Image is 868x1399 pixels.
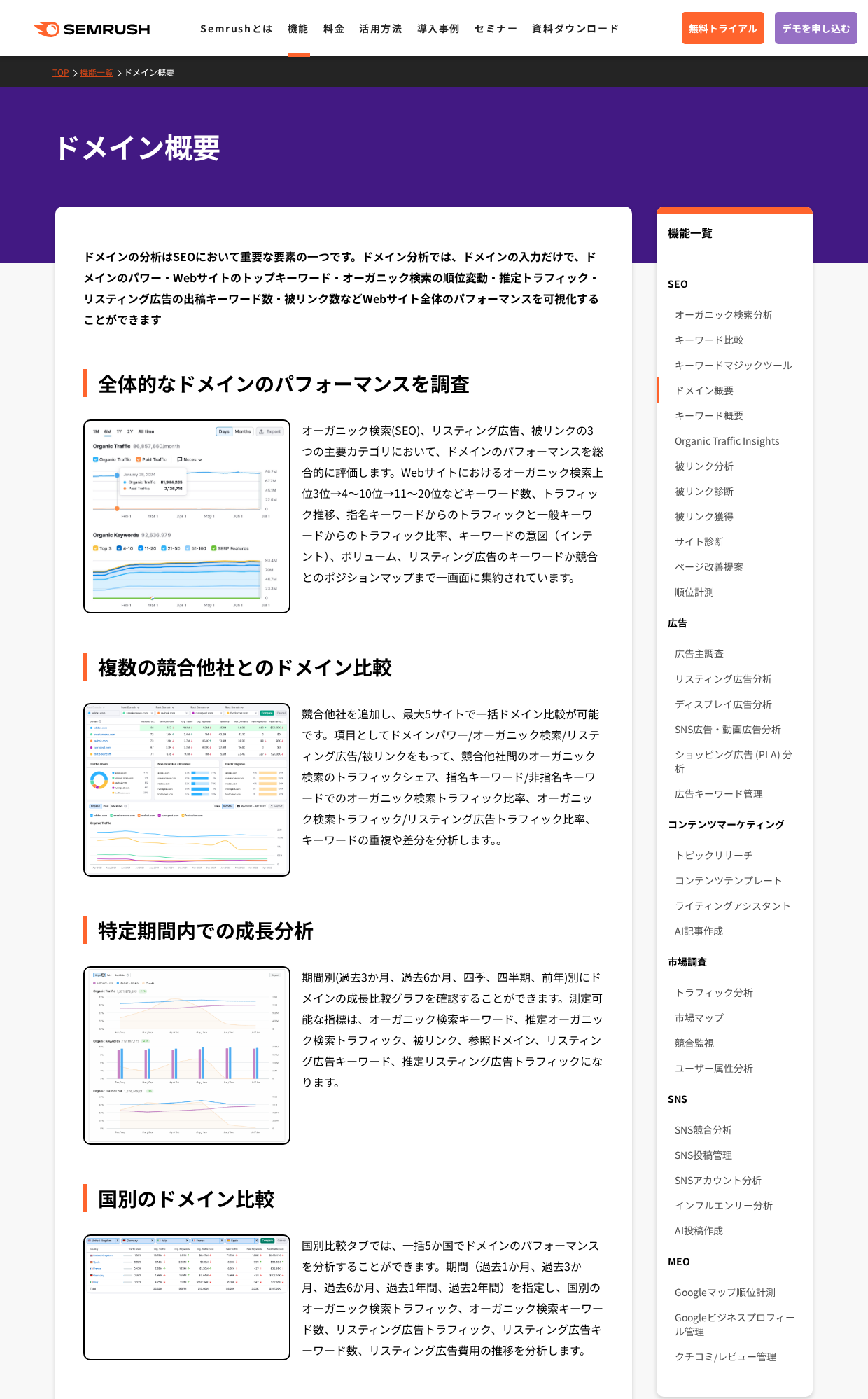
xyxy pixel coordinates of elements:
div: 国別比較タブでは、一括5か国でドメインのパフォーマンスを分析することができます。期間（過去1か月、過去3か月、過去6か月、過去1年間、過去2年間）を指定し、国別のオーガニック検索トラフィック、オ... [302,1234,604,1360]
div: コンテンツマーケティング [657,812,813,837]
a: デモを申し込む [775,12,857,44]
a: ユーザー属性分析 [675,1055,801,1080]
a: キーワード比較 [675,327,801,352]
div: 期間別(過去3か月、過去6か月、四季、四半期、前年)別にドメインの成長比較グラフを確認することができます。測定可能な指標は、オーガニック検索キーワード、推定オーガニック検索トラフィック、被リンク... [302,966,604,1146]
img: 国別のドメイン比較 [85,1236,289,1293]
a: 市場マップ [675,1005,801,1030]
img: 特定期間内での成長分析 [85,968,289,1144]
a: 広告キーワード管理 [675,781,801,806]
span: 無料トライアル [689,20,757,36]
a: SNSアカウント分析 [675,1167,801,1192]
div: 複数の競合他社とのドメイン比較 [83,653,604,681]
a: インフルエンサー分析 [675,1192,801,1218]
img: 複数の競合他社とのドメイン比較 [85,704,289,875]
a: Googleマップ順位計測 [675,1279,801,1304]
h1: ドメイン概要 [52,126,801,167]
div: 広告 [657,610,813,635]
a: AI投稿作成 [675,1218,801,1243]
div: 全体的なドメインのパフォーマンスを調査 [83,369,604,397]
div: 機能一覧 [668,224,801,256]
div: 競合他社を追加し、最大5サイトで一括ドメイン比較が可能です。項目としてドメインパワー/オーガニック検索/リスティング広告/被リンクをもって、競合他社間のオーガニック検索のトラフィックシェア、指名... [302,703,604,877]
a: 被リンク診断 [675,478,801,503]
a: 導入事例 [417,21,461,35]
a: ディスプレイ広告分析 [675,691,801,716]
a: ライティングアシスタント [675,893,801,918]
a: 料金 [323,21,345,35]
div: 国別のドメイン比較 [83,1184,604,1212]
a: 活用方法 [359,21,402,35]
a: SNS投稿管理 [675,1142,801,1167]
a: ページ改善提案 [675,554,801,579]
div: 特定期間内での成長分析 [83,916,604,944]
a: リスティング広告分析 [675,666,801,691]
a: コンテンツテンプレート [675,868,801,893]
a: Semrushとは [200,21,273,35]
div: オーガニック検索(SEO)、リスティング広告、被リンクの3つの主要カテゴリにおいて、ドメインのパフォーマンスを総合的に評価します。Webサイトにおけるオーガニック検索上位3位→4～10位→11～... [302,419,604,614]
span: デモを申し込む [782,20,850,36]
a: オーガニック検索分析 [675,302,801,327]
div: 市場調査 [657,949,813,974]
a: SNS競合分析 [675,1117,801,1142]
a: 無料トライアル [682,12,764,44]
a: ドメイン概要 [124,66,185,78]
a: トラフィック分析 [675,980,801,1005]
a: SNS広告・動画広告分析 [675,716,801,742]
a: AI記事作成 [675,918,801,943]
a: トピックリサーチ [675,842,801,868]
a: 機能一覧 [80,66,124,78]
a: ショッピング広告 (PLA) 分析 [675,742,801,781]
a: 競合監視 [675,1030,801,1055]
a: TOP [52,66,80,78]
div: ドメインの分析はSEOにおいて重要な要素の一つです。ドメイン分析では、ドメインの入力だけで、ドメインのパワー・Webサイトのトップキーワード・オーガニック検索の順位変動・推定トラフィック・リステ... [83,246,604,330]
a: Organic Traffic Insights [675,428,801,453]
a: セミナー [475,21,518,35]
a: キーワードマジックツール [675,352,801,377]
a: サイト診断 [675,529,801,554]
a: キーワード概要 [675,403,801,428]
a: ドメイン概要 [675,377,801,403]
div: SEO [657,271,813,296]
a: 資料ダウンロード [532,21,619,35]
a: 順位計測 [675,579,801,604]
img: 全体的なドメインのパフォーマンスを調査 [85,421,289,613]
div: SNS [657,1086,813,1111]
a: 機能 [288,21,309,35]
a: 広告主調査 [675,641,801,666]
a: 被リンク分析 [675,453,801,478]
a: 被リンク獲得 [675,503,801,529]
a: クチコミ/レビュー管理 [675,1344,801,1369]
a: Googleビジネスプロフィール管理 [675,1304,801,1344]
div: MEO [657,1248,813,1274]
